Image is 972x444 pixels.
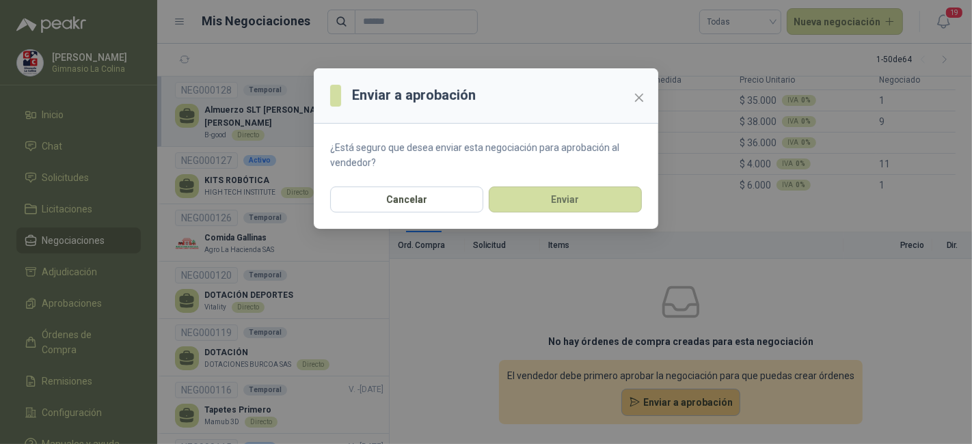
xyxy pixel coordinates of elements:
[330,186,483,212] button: Cancelar
[628,87,650,109] button: Close
[489,186,642,212] button: Enviar
[634,92,645,103] span: close
[352,85,476,106] h3: Enviar a aprobación
[314,124,658,186] section: ¿Está seguro que desea enviar esta negociación para aprobación al vendedor?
